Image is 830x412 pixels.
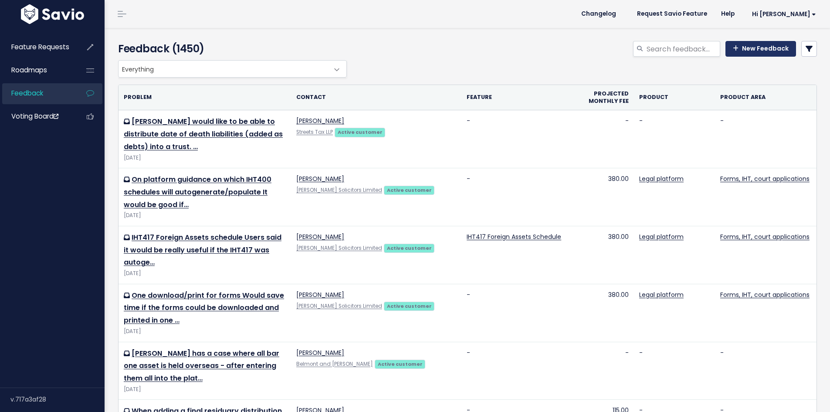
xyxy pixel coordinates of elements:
[124,153,286,163] div: [DATE]
[720,232,810,241] a: Forms, IHT, court applications
[461,85,576,110] th: Feature
[387,245,432,252] strong: Active customer
[715,85,816,110] th: Product Area
[124,116,283,152] a: [PERSON_NAME] would like to be able to distribute date of death liabilities (added as debts) into...
[742,7,823,21] a: Hi [PERSON_NAME]
[375,359,425,368] a: Active customer
[296,174,344,183] a: [PERSON_NAME]
[124,174,271,210] a: On platform guidance on which IHT400 schedules will autogenerate/populate It would be good if…
[291,85,461,110] th: Contact
[461,110,576,168] td: -
[2,37,72,57] a: Feature Requests
[296,129,333,136] a: Streets Tax LLP
[296,290,344,299] a: [PERSON_NAME]
[338,129,383,136] strong: Active customer
[296,245,382,252] a: [PERSON_NAME] Solicitors Limited
[634,342,715,400] td: -
[639,290,684,299] a: Legal platform
[576,110,634,168] td: -
[296,232,344,241] a: [PERSON_NAME]
[576,168,634,226] td: 380.00
[630,7,714,20] a: Request Savio Feature
[639,232,684,241] a: Legal platform
[296,361,373,368] a: Belmont and [PERSON_NAME]
[11,65,47,75] span: Roadmaps
[576,342,634,400] td: -
[581,11,616,17] span: Changelog
[296,116,344,125] a: [PERSON_NAME]
[576,226,634,284] td: 380.00
[576,284,634,342] td: 380.00
[715,342,816,400] td: -
[725,41,796,57] a: New Feedback
[2,83,72,103] a: Feedback
[2,106,72,126] a: Voting Board
[11,112,58,121] span: Voting Board
[124,327,286,336] div: [DATE]
[576,85,634,110] th: Projected monthly fee
[378,361,423,368] strong: Active customer
[461,342,576,400] td: -
[124,290,284,326] a: One download/print for forms Would save time if the forms could be downloaded and printed in one …
[124,348,279,384] a: [PERSON_NAME] has a case where all bar one asset is held overseas - after entering them all into ...
[634,110,715,168] td: -
[124,232,281,268] a: IHT417 Foreign Assets schedule Users said it would be really useful if the IHT417 was autoge…
[714,7,742,20] a: Help
[752,11,816,17] span: Hi [PERSON_NAME]
[11,89,43,98] span: Feedback
[461,168,576,226] td: -
[384,185,434,194] a: Active customer
[639,174,684,183] a: Legal platform
[461,284,576,342] td: -
[296,348,344,357] a: [PERSON_NAME]
[2,60,72,80] a: Roadmaps
[124,385,286,394] div: [DATE]
[19,4,86,24] img: logo-white.9d6f32f41409.svg
[387,303,432,310] strong: Active customer
[715,110,816,168] td: -
[11,42,69,51] span: Feature Requests
[124,269,286,278] div: [DATE]
[335,127,385,136] a: Active customer
[387,187,432,194] strong: Active customer
[296,187,382,194] a: [PERSON_NAME] Solicitors Limited
[720,174,810,183] a: Forms, IHT, court applications
[119,85,291,110] th: Problem
[634,85,715,110] th: Product
[720,290,810,299] a: Forms, IHT, court applications
[467,232,561,241] a: IHT417 Foreign Assets Schedule
[118,41,342,57] h4: Feedback (1450)
[119,61,329,77] span: Everything
[124,211,286,220] div: [DATE]
[384,243,434,252] a: Active customer
[296,303,382,310] a: [PERSON_NAME] Solicitors Limited
[10,388,105,411] div: v.717a3af28
[118,60,347,78] span: Everything
[384,301,434,310] a: Active customer
[646,41,720,57] input: Search feedback...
